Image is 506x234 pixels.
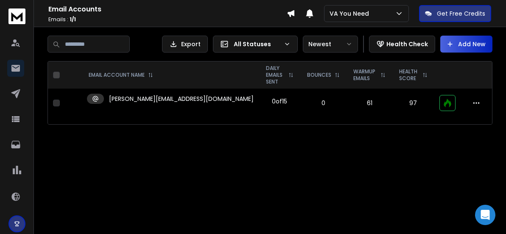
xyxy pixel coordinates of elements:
p: All Statuses [234,40,280,48]
p: Emails : [48,16,287,23]
p: [PERSON_NAME][EMAIL_ADDRESS][DOMAIN_NAME] [109,95,254,103]
div: 0 of 15 [272,97,287,106]
p: VA You Need [330,9,372,18]
td: 61 [347,89,392,117]
p: HEALTH SCORE [399,68,419,82]
p: 0 [305,99,341,107]
p: WARMUP EMAILS [353,68,377,82]
button: Add New [440,36,492,53]
button: Get Free Credits [419,5,491,22]
td: 97 [392,89,434,117]
div: EMAIL ACCOUNT NAME [89,72,153,78]
p: Health Check [386,40,428,48]
p: DAILY EMAILS SENT [266,65,285,85]
button: Newest [303,36,358,53]
span: 1 / 1 [70,16,76,23]
img: logo [8,8,25,24]
div: Open Intercom Messenger [475,205,495,225]
button: Health Check [369,36,435,53]
p: BOUNCES [307,72,331,78]
p: Get Free Credits [437,9,485,18]
button: Export [162,36,208,53]
h1: Email Accounts [48,4,287,14]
